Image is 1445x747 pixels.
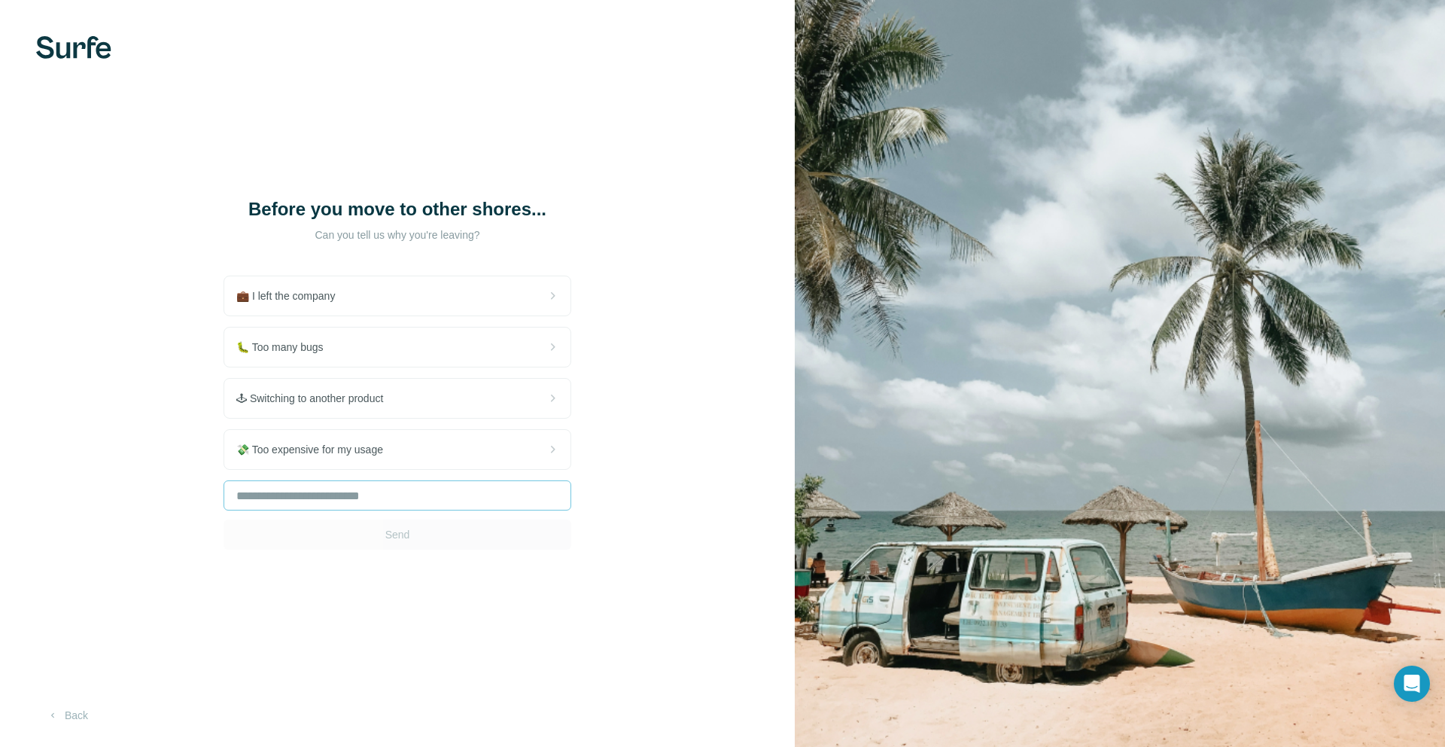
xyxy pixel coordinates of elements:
[247,227,548,242] p: Can you tell us why you're leaving?
[236,340,336,355] span: 🐛 Too many bugs
[236,288,347,303] span: 💼 I left the company
[247,197,548,221] h1: Before you move to other shores...
[236,391,395,406] span: 🕹 Switching to another product
[36,36,111,59] img: Surfe's logo
[236,442,395,457] span: 💸 Too expensive for my usage
[1394,666,1430,702] div: Open Intercom Messenger
[36,702,99,729] button: Back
